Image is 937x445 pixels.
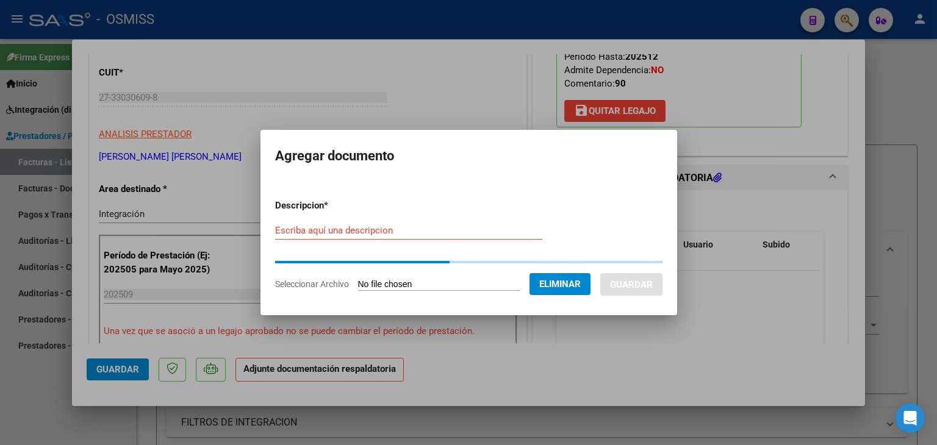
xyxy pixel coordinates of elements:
button: Guardar [600,273,662,296]
div: Open Intercom Messenger [896,404,925,433]
button: Eliminar [530,273,591,295]
span: Seleccionar Archivo [275,279,349,289]
p: Descripcion [275,199,392,213]
h2: Agregar documento [275,144,662,168]
span: Guardar [610,279,653,290]
span: Eliminar [539,279,581,290]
